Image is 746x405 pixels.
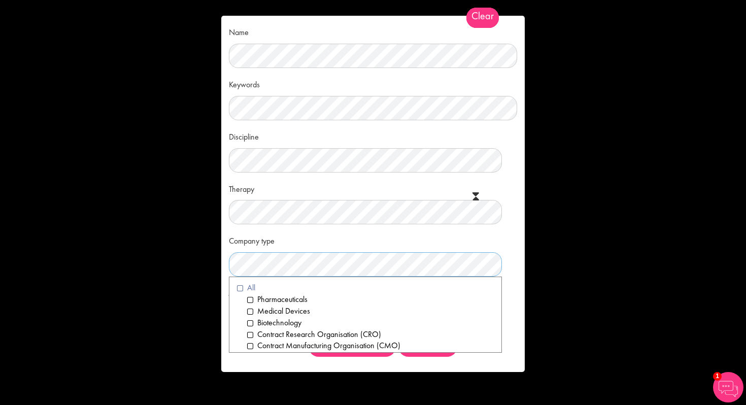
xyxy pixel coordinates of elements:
[247,352,494,363] li: Health Care
[229,76,260,91] label: Keywords
[713,372,743,402] img: Chatbot
[229,232,275,247] label: Company type
[713,372,722,381] span: 1
[229,180,254,195] label: Therapy
[247,317,494,329] li: Biotechnology
[247,294,494,306] li: Pharmaceuticals
[247,340,494,352] li: Contract Manufacturing Organisation (CMO)
[229,128,259,143] label: Discipline
[229,23,249,39] label: Name
[247,329,494,341] li: Contract Research Organisation (CRO)
[237,282,494,294] li: All
[247,306,494,317] li: Medical Devices
[466,8,499,28] span: Clear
